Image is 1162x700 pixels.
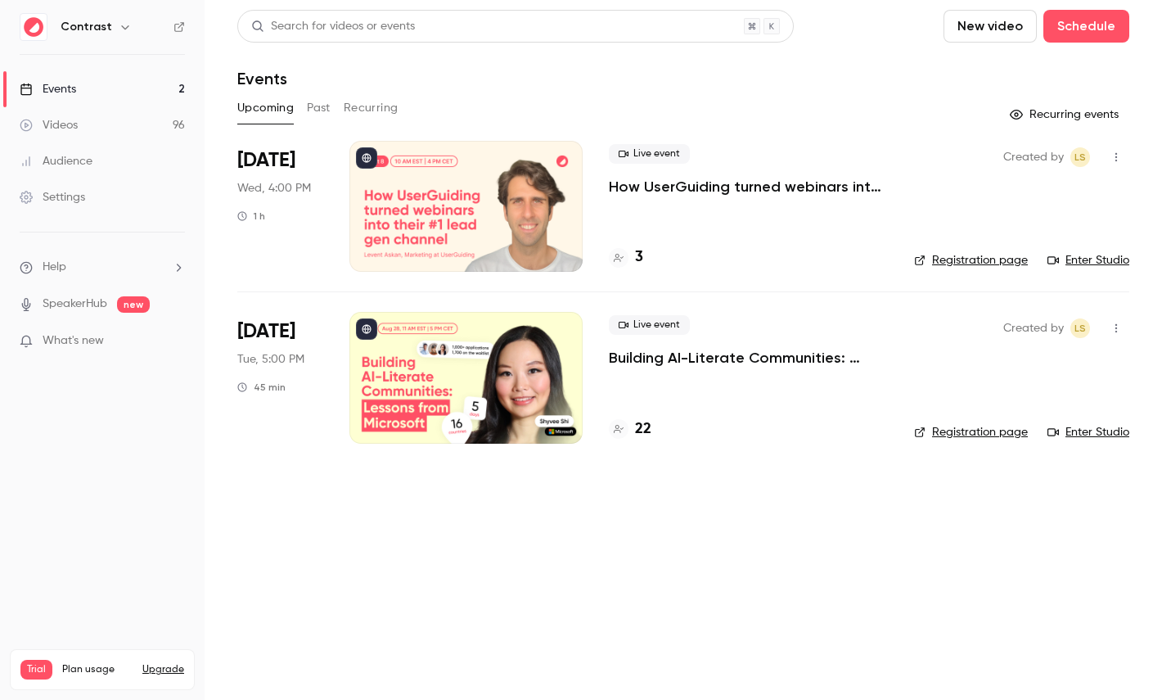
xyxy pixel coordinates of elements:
div: 1 h [237,210,265,223]
button: Recurring [344,95,399,121]
div: Settings [20,189,85,205]
button: Recurring events [1002,102,1129,128]
a: Building AI-Literate Communities: Lessons from Microsoft [609,348,888,368]
span: Trial [20,660,52,680]
span: new [117,296,150,313]
span: Lusine Sargsyan [1070,147,1090,167]
button: Schedule [1043,10,1129,43]
span: LS [1074,147,1086,167]
a: 22 [609,418,651,440]
span: [DATE] [237,318,295,345]
span: LS [1074,318,1086,338]
div: Search for videos or events [251,18,415,35]
h1: Events [237,69,287,88]
span: Wed, 4:00 PM [237,180,311,196]
img: Contrast [20,14,47,40]
span: Tue, 5:00 PM [237,351,304,368]
span: Plan usage [62,663,133,676]
a: 3 [609,246,643,269]
a: SpeakerHub [43,296,107,313]
div: Events [20,81,76,97]
span: Live event [609,144,690,164]
li: help-dropdown-opener [20,259,185,276]
div: Videos [20,117,78,133]
a: How UserGuiding turned webinars into their #1 lead gen channel [609,177,888,196]
a: Enter Studio [1047,252,1129,269]
div: Audience [20,153,92,169]
span: [DATE] [237,147,295,174]
button: Upgrade [142,663,184,676]
span: Lusine Sargsyan [1070,318,1090,338]
span: What's new [43,332,104,350]
button: New video [944,10,1037,43]
span: Created by [1003,318,1064,338]
h4: 22 [635,418,651,440]
a: Registration page [914,424,1028,440]
span: Help [43,259,66,276]
button: Past [307,95,331,121]
a: Enter Studio [1047,424,1129,440]
div: 45 min [237,381,286,394]
h6: Contrast [61,19,112,35]
h4: 3 [635,246,643,269]
span: Live event [609,315,690,335]
a: Registration page [914,252,1028,269]
span: Created by [1003,147,1064,167]
button: Upcoming [237,95,294,121]
div: Dec 9 Tue, 11:00 AM (America/New York) [237,312,323,443]
div: Oct 8 Wed, 10:00 AM (America/New York) [237,141,323,272]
